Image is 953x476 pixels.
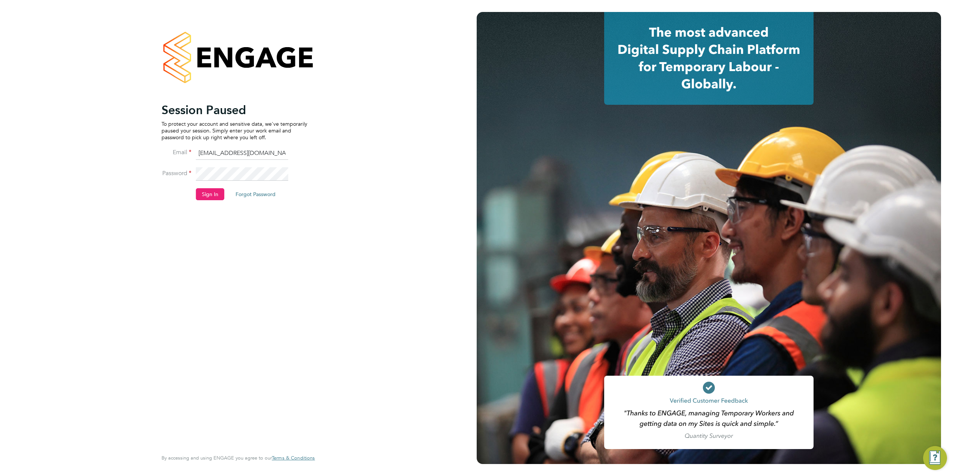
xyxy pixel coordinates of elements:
button: Sign In [196,188,224,200]
span: By accessing and using ENGAGE you agree to our [162,455,315,461]
button: Engage Resource Center [923,446,947,470]
label: Password [162,170,191,177]
input: Enter your work email... [196,147,288,160]
span: Terms & Conditions [272,455,315,461]
label: Email [162,149,191,156]
button: Forgot Password [230,188,282,200]
p: To protect your account and sensitive data, we've temporarily paused your session. Simply enter y... [162,120,307,141]
a: Terms & Conditions [272,455,315,461]
h2: Session Paused [162,103,307,118]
